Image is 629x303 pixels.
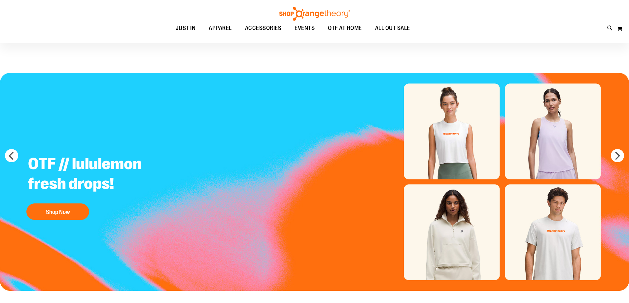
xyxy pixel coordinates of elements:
button: next [611,149,624,162]
h2: OTF // lululemon fresh drops! [23,149,187,200]
a: EVENTS [288,21,321,36]
a: OTF // lululemon fresh drops! Shop Now [23,149,187,223]
a: ACCESSORIES [238,21,288,36]
img: Shop Orangetheory [278,7,351,21]
button: Shop Now [26,203,89,220]
a: APPAREL [202,21,238,36]
a: JUST IN [169,21,202,36]
span: JUST IN [176,21,196,36]
span: APPAREL [209,21,232,36]
button: prev [5,149,18,162]
span: ALL OUT SALE [375,21,410,36]
span: ACCESSORIES [245,21,282,36]
span: OTF AT HOME [328,21,362,36]
a: ALL OUT SALE [368,21,417,36]
a: OTF AT HOME [321,21,368,36]
span: EVENTS [295,21,315,36]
